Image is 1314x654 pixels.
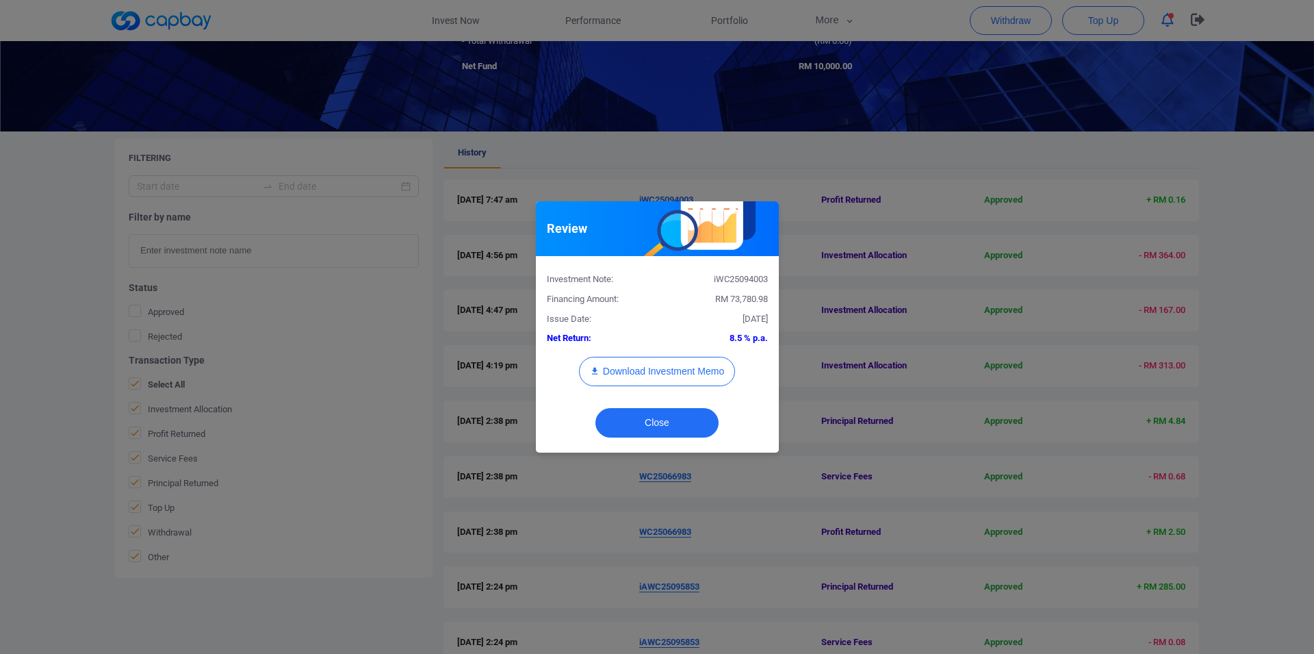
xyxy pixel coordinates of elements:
[547,221,587,237] h5: Review
[537,312,658,327] div: Issue Date:
[657,331,778,346] div: 8.5 % p.a.
[537,273,658,287] div: Investment Note:
[537,292,658,307] div: Financing Amount:
[657,273,778,287] div: iWC25094003
[657,312,778,327] div: [DATE]
[537,331,658,346] div: Net Return:
[715,294,768,304] span: RM 73,780.98
[579,357,735,386] button: Download Investment Memo
[595,408,719,438] button: Close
